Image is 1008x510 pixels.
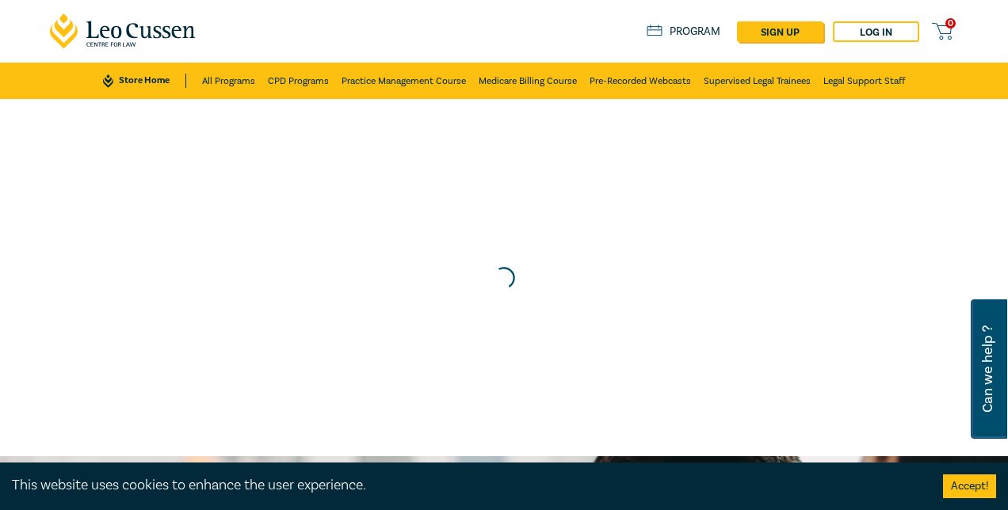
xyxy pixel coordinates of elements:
[647,25,720,39] a: Program
[833,21,919,42] a: Log in
[12,475,919,496] div: This website uses cookies to enhance the user experience.
[737,21,823,42] a: sign up
[202,63,255,99] a: All Programs
[103,74,186,88] a: Store Home
[479,63,577,99] a: Medicare Billing Course
[943,474,996,498] button: Accept cookies
[268,63,329,99] a: CPD Programs
[980,309,995,429] span: Can we help ?
[704,63,811,99] a: Supervised Legal Trainees
[590,63,691,99] a: Pre-Recorded Webcasts
[823,63,905,99] a: Legal Support Staff
[342,63,466,99] a: Practice Management Course
[945,18,956,29] span: 0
